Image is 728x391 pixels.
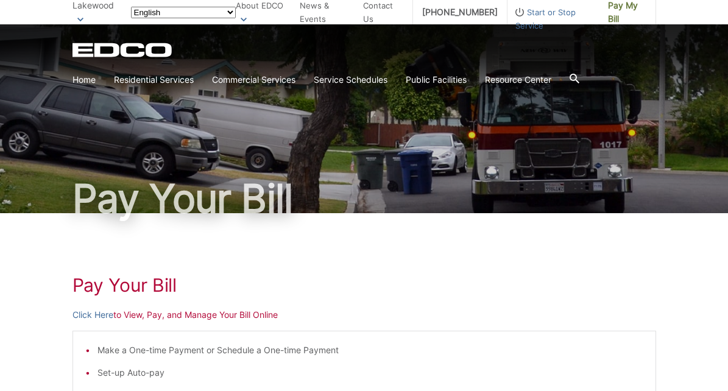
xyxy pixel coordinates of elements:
[314,73,387,86] a: Service Schedules
[97,343,643,357] li: Make a One-time Payment or Schedule a One-time Payment
[212,73,295,86] a: Commercial Services
[72,308,656,322] p: to View, Pay, and Manage Your Bill Online
[72,274,656,296] h1: Pay Your Bill
[485,73,551,86] a: Resource Center
[72,43,174,57] a: EDCD logo. Return to the homepage.
[131,7,236,18] select: Select a language
[72,179,656,218] h1: Pay Your Bill
[114,73,194,86] a: Residential Services
[72,73,96,86] a: Home
[72,308,113,322] a: Click Here
[406,73,467,86] a: Public Facilities
[97,366,643,379] li: Set-up Auto-pay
